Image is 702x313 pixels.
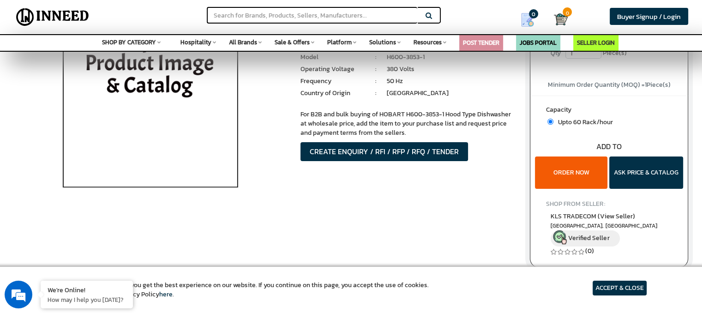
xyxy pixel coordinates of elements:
p: How may I help you today? [48,295,126,304]
li: 380 Volts [387,65,516,74]
span: Solutions [369,38,396,47]
div: We're Online! [48,285,126,294]
a: POST TENDER [463,38,499,47]
li: : [365,65,387,74]
span: 1 [645,80,647,90]
span: Buyer Signup / Login [617,11,681,22]
img: Inneed.Market [12,6,93,29]
label: Qty [546,46,565,60]
button: ASK PRICE & CATALOG [609,156,683,189]
img: Cart [554,12,568,26]
span: Platform [327,38,352,47]
span: East Delhi [551,222,667,230]
li: Frequency [300,77,365,86]
button: ORDER NOW [535,156,607,189]
a: Cart 0 [554,9,561,30]
a: (0) [585,246,594,256]
span: 0 [563,7,572,17]
li: : [365,89,387,98]
li: Country of Origin [300,89,365,98]
li: 50 Hz [387,77,516,86]
label: Capacity [546,105,672,117]
article: We use cookies to ensure you get the best experience on our website. If you continue on this page... [55,281,429,299]
span: Hospitality [180,38,211,47]
span: Sale & Offers [275,38,310,47]
span: Verified Seller [568,233,609,243]
img: inneed-verified-seller-icon.png [553,230,567,244]
li: [GEOGRAPHIC_DATA] [387,89,516,98]
li: Operating Voltage [300,65,365,74]
a: here [159,289,173,299]
h4: SHOP FROM SELLER: [546,200,672,207]
li: H600-3853-1 [387,53,516,62]
span: SHOP BY CATEGORY [102,38,156,47]
button: CREATE ENQUIRY / RFI / RFP / RFQ / TENDER [300,142,468,161]
a: SELLER LOGIN [577,38,615,47]
span: Piece(s) [603,46,627,60]
a: my Quotes 0 [508,9,554,30]
a: KLS TRADECOM (View Seller) [GEOGRAPHIC_DATA], [GEOGRAPHIC_DATA] Verified Seller [551,211,667,247]
li: : [365,77,387,86]
li: : [365,53,387,62]
span: Minimum Order Quantity (MOQ) = Piece(s) [548,80,671,90]
span: 0 [529,9,538,18]
article: ACCEPT & CLOSE [593,281,647,295]
span: All Brands [229,38,257,47]
li: Model [300,53,365,62]
p: For B2B and bulk buying of HOBART H600-3853-1 Hood Type Dishwasher at wholesale price, add the it... [300,110,516,138]
input: Search for Brands, Products, Sellers, Manufacturers... [207,7,417,24]
a: JOBS PORTAL [520,38,557,47]
span: KLS TRADECOM [551,211,635,221]
span: Upto 60 Rack/hour [553,117,613,127]
div: ADD TO [530,141,688,152]
img: Show My Quotes [521,13,534,27]
span: Resources [414,38,442,47]
a: Buyer Signup / Login [610,8,688,25]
